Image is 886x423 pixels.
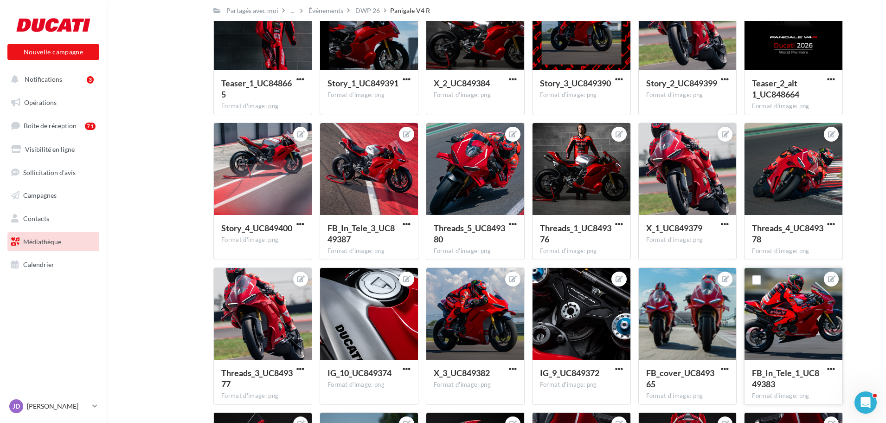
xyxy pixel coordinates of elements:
[6,186,101,205] a: Campagnes
[540,91,623,99] div: Format d'image: png
[327,223,395,244] span: FB_In_Tele_3_UC849387
[752,392,835,400] div: Format d'image: png
[221,223,292,233] span: Story_4_UC849400
[23,191,57,199] span: Campagnes
[434,78,490,88] span: X_2_UC849384
[7,44,99,60] button: Nouvelle campagne
[6,255,101,274] a: Calendrier
[752,78,799,99] span: Teaser_2_alt 1_UC848664
[226,6,278,15] div: Partagés avec moi
[434,368,490,378] span: X_3_UC849382
[646,78,717,88] span: Story_2_UC849399
[646,223,702,233] span: X_1_UC849379
[289,4,296,17] div: ...
[25,145,75,153] span: Visibilité en ligne
[221,392,304,400] div: Format d'image: png
[752,223,823,244] span: Threads_4_UC849378
[308,6,343,15] div: Événements
[327,368,392,378] span: IG_10_UC849374
[752,247,835,255] div: Format d'image: png
[85,123,96,130] div: 71
[13,402,20,411] span: JD
[221,78,292,99] span: Teaser_1_UC848665
[221,368,293,389] span: Threads_3_UC849377
[434,223,505,244] span: Threads_5_UC849380
[327,381,411,389] div: Format d'image: png
[24,122,77,130] span: Boîte de réception
[221,102,304,111] div: Format d'image: png
[646,91,729,99] div: Format d'image: png
[6,232,101,252] a: Médiathèque
[6,70,97,89] button: Notifications 3
[355,6,380,15] div: DWP 26
[434,381,517,389] div: Format d'image: png
[540,78,611,88] span: Story_3_UC849390
[540,381,623,389] div: Format d'image: png
[23,260,54,268] span: Calendrier
[6,93,101,112] a: Opérations
[221,236,304,244] div: Format d'image: png
[752,102,835,111] div: Format d'image: png
[327,247,411,255] div: Format d'image: png
[434,91,517,99] div: Format d'image: png
[23,215,49,222] span: Contacts
[646,368,714,389] span: FB_cover_UC849365
[434,247,517,255] div: Format d'image: png
[27,402,89,411] p: [PERSON_NAME]
[540,223,611,244] span: Threads_1_UC849376
[6,209,101,228] a: Contacts
[6,140,101,159] a: Visibilité en ligne
[87,76,94,84] div: 3
[646,392,729,400] div: Format d'image: png
[24,98,57,106] span: Opérations
[540,368,599,378] span: IG_9_UC849372
[854,391,877,414] iframe: Intercom live chat
[6,116,101,136] a: Boîte de réception71
[390,6,430,15] div: Panigale V4 R
[646,236,729,244] div: Format d'image: png
[23,238,61,246] span: Médiathèque
[327,78,398,88] span: Story_1_UC849391
[6,163,101,182] a: Sollicitation d'avis
[327,91,411,99] div: Format d'image: png
[752,368,819,389] span: FB_In_Tele_1_UC849383
[23,168,76,176] span: Sollicitation d'avis
[25,75,62,83] span: Notifications
[540,247,623,255] div: Format d'image: png
[7,397,99,415] a: JD [PERSON_NAME]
